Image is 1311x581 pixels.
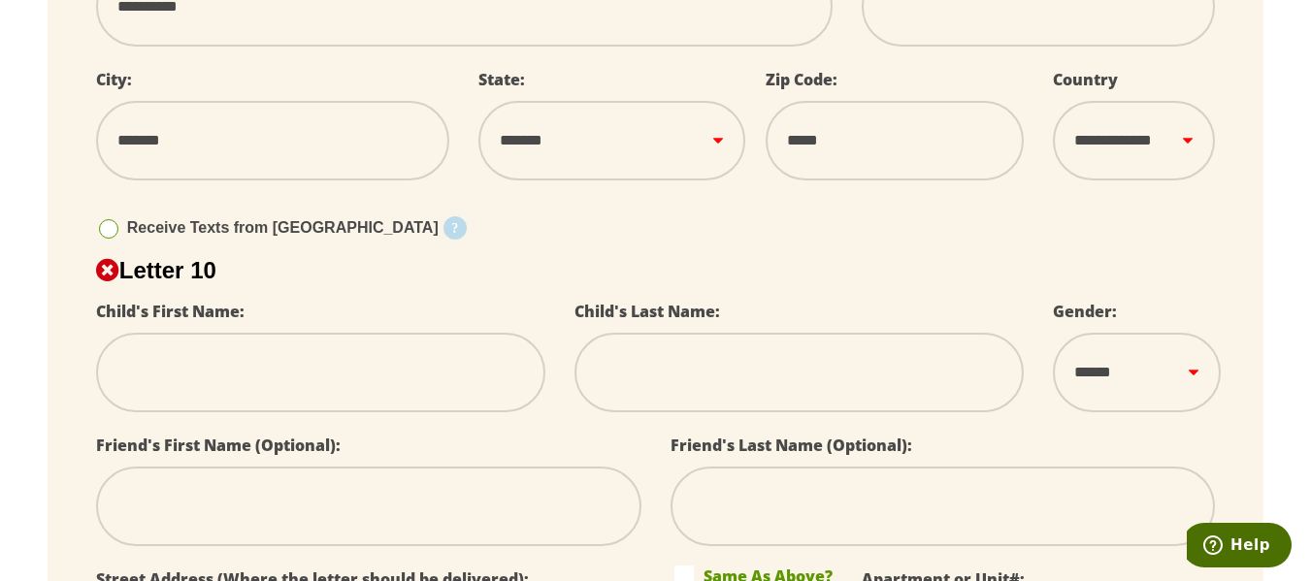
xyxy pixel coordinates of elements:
label: Child's Last Name: [574,301,720,322]
label: City: [96,69,132,90]
label: State: [478,69,525,90]
label: Zip Code: [766,69,837,90]
iframe: Opens a widget where you can find more information [1187,523,1292,571]
span: Receive Texts from [GEOGRAPHIC_DATA] [127,219,439,236]
label: Country [1053,69,1118,90]
h2: Letter 10 [96,257,1215,284]
label: Child's First Name: [96,301,245,322]
label: Friend's First Name (Optional): [96,435,341,456]
label: Gender: [1053,301,1117,322]
label: Friend's Last Name (Optional): [671,435,912,456]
